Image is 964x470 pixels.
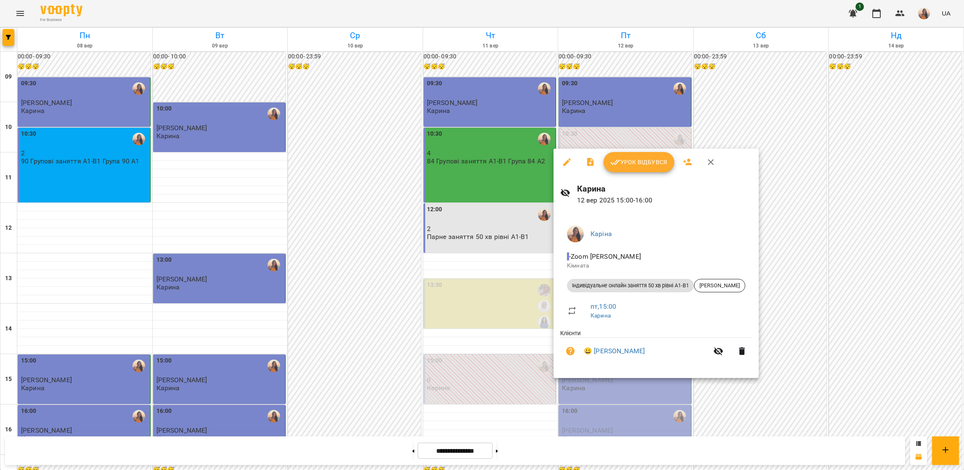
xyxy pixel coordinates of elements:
[577,182,752,195] h6: Карина
[694,282,745,289] span: [PERSON_NAME]
[694,279,745,292] div: [PERSON_NAME]
[567,282,694,289] span: Індивідуальне онлайн заняття 50 хв рівні А1-В1
[591,312,611,319] a: Карина
[567,262,745,270] p: Кімната
[610,157,667,167] span: Урок відбувся
[604,152,674,172] button: Урок відбувся
[591,230,612,238] a: Каріна
[567,226,584,242] img: 069e1e257d5519c3c657f006daa336a6.png
[560,341,580,361] button: Візит ще не сплачено. Додати оплату?
[567,252,643,260] span: - Zoom [PERSON_NAME]
[577,195,752,205] p: 12 вер 2025 15:00 - 16:00
[584,346,645,356] a: 😀 [PERSON_NAME]
[591,302,616,310] a: пт , 15:00
[560,329,752,368] ul: Клієнти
